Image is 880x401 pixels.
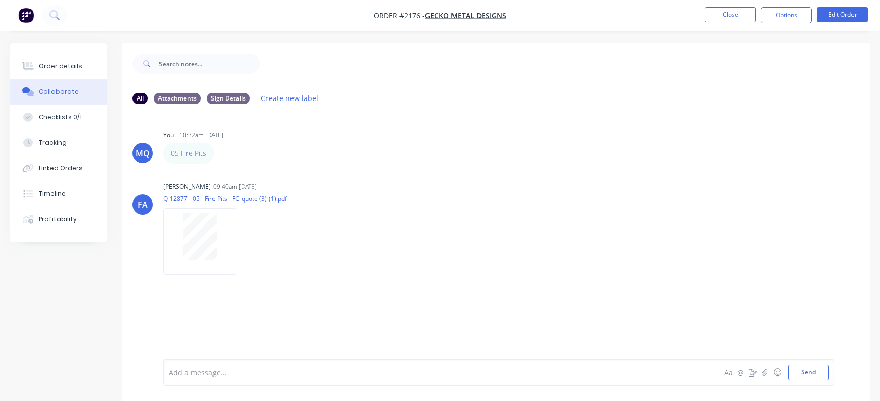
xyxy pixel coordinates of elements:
img: Factory [18,8,34,23]
div: Attachments [154,93,201,104]
button: ☺ [771,366,783,379]
div: Profitability [39,215,77,224]
a: Gecko Metal Designs [425,11,506,20]
button: Profitability [10,207,107,232]
div: All [132,93,148,104]
div: Tracking [39,138,67,147]
div: MQ [136,147,150,159]
div: You [163,131,174,140]
button: Send [788,365,829,380]
p: Q-12877 - 05 - Fire Pits - FC-quote (3) (1).pdf [163,194,287,203]
div: Checklists 0/1 [39,113,82,122]
div: Timeline [39,189,66,198]
span: Order #2176 - [374,11,425,20]
div: Sign Details [207,93,250,104]
a: 05 Fire Pits [171,148,206,158]
div: - 10:32am [DATE] [176,131,223,140]
div: Order details [39,62,82,71]
button: Tracking [10,130,107,156]
button: Create new label [256,91,324,105]
div: Collaborate [39,87,79,96]
input: Search notes... [159,54,260,74]
button: Options [761,7,812,23]
button: Timeline [10,181,107,207]
button: Checklists 0/1 [10,105,107,130]
button: @ [734,366,746,379]
button: Linked Orders [10,156,107,181]
div: Linked Orders [39,164,83,173]
button: Close [705,7,756,22]
div: [PERSON_NAME] [163,182,211,191]
button: Collaborate [10,79,107,105]
button: Order details [10,54,107,79]
div: FA [138,198,148,211]
button: Edit Order [817,7,868,22]
div: 09:40am [DATE] [213,182,257,191]
button: Aa [722,366,734,379]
